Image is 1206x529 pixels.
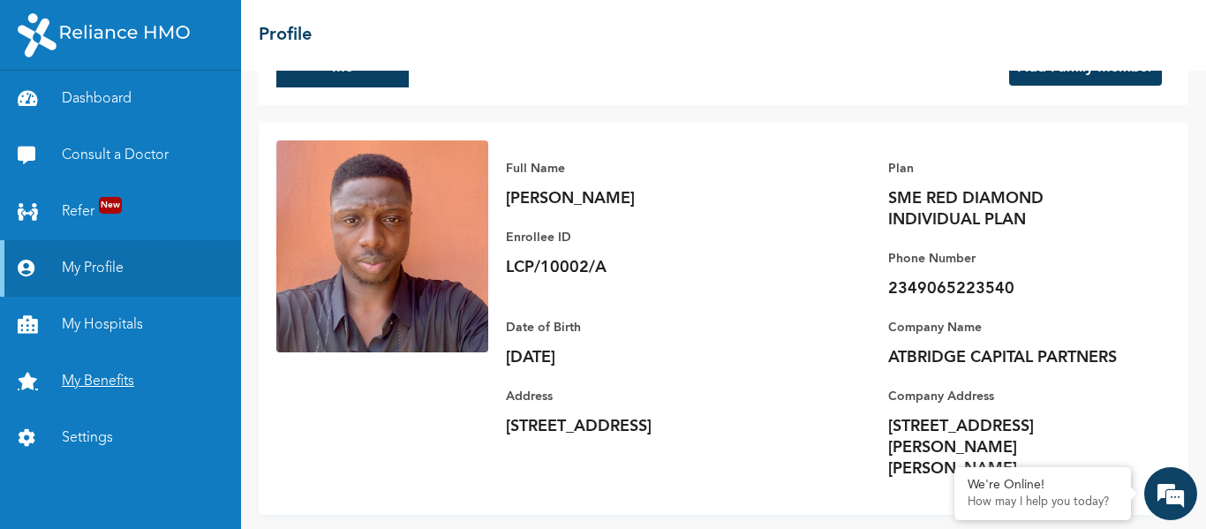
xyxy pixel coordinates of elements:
[888,188,1135,230] p: SME RED DIAMOND INDIVIDUAL PLAN
[290,9,332,51] div: Minimize live chat window
[506,386,753,407] p: Address
[888,317,1135,338] p: Company Name
[888,347,1135,368] p: ATBRIDGE CAPITAL PARTNERS
[259,22,312,49] h2: Profile
[9,470,173,482] span: Conversation
[506,158,753,179] p: Full Name
[173,439,337,494] div: FAQs
[888,278,1135,299] p: 2349065223540
[18,13,190,57] img: RelianceHMO's Logo
[968,495,1118,510] p: How may I help you today?
[506,347,753,368] p: [DATE]
[506,317,753,338] p: Date of Birth
[92,99,297,122] div: Chat with us now
[506,188,753,209] p: [PERSON_NAME]
[888,158,1135,179] p: Plan
[888,416,1135,480] p: [STREET_ADDRESS][PERSON_NAME][PERSON_NAME]
[888,248,1135,269] p: Phone Number
[276,140,488,352] img: Enrollee
[506,227,753,248] p: Enrollee ID
[968,478,1118,493] div: We're Online!
[506,257,753,278] p: LCP/10002/A
[102,170,244,348] span: We're online!
[99,197,122,214] span: New
[888,386,1135,407] p: Company Address
[9,377,336,439] textarea: Type your message and hit 'Enter'
[33,88,72,132] img: d_794563401_company_1708531726252_794563401
[506,416,753,437] p: [STREET_ADDRESS]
